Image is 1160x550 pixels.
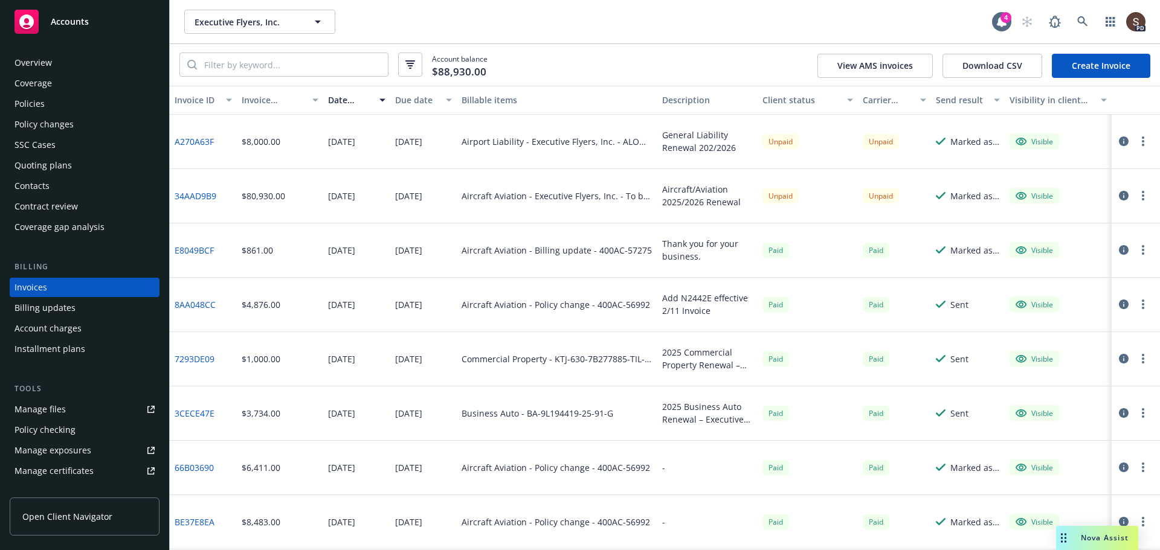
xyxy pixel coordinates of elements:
div: Marked as sent [950,516,1000,528]
div: Invoices [14,278,47,297]
div: [DATE] [328,353,355,365]
div: Visible [1016,353,1053,364]
div: Coverage [14,74,52,93]
div: Aircraft Aviation - Executive Flyers, Inc. - To be assigned - 2891 - Executive Flyers, Inc. - [DA... [462,190,652,202]
a: E8049BCF [175,244,214,257]
div: Sent [950,353,968,365]
div: Billing updates [14,298,76,318]
button: Nova Assist [1056,526,1138,550]
span: Paid [762,351,789,366]
a: Manage exposures [10,441,159,460]
div: [DATE] [395,244,422,257]
div: Marked as sent [950,244,1000,257]
span: Paid [863,243,889,258]
a: Contacts [10,176,159,196]
div: Manage claims [14,482,76,501]
div: $80,930.00 [242,190,285,202]
div: [DATE] [328,244,355,257]
div: Visible [1016,462,1053,473]
span: Paid [863,514,889,529]
div: [DATE] [328,461,355,474]
div: Visible [1016,299,1053,310]
div: $1,000.00 [242,353,280,365]
div: Due date [395,94,439,106]
div: Tools [10,383,159,395]
div: Paid [863,297,889,312]
div: Unpaid [762,188,799,203]
a: BE37E8EA [175,516,214,528]
a: Policy checking [10,420,159,440]
div: Overview [14,53,52,72]
div: Drag to move [1056,526,1071,550]
div: [DATE] [395,353,422,365]
a: Manage files [10,400,159,419]
a: Search [1071,10,1095,34]
div: Commercial Property - KTJ-630-7B277885-TIL-25 [462,353,652,365]
div: 2025 Commercial Property Renewal – Executive Flyers, Inc. [662,346,753,371]
button: Billable items [457,86,657,115]
div: [DATE] [395,190,422,202]
div: Coverage gap analysis [14,217,105,237]
a: Coverage [10,74,159,93]
a: Policies [10,94,159,114]
div: Manage files [14,400,66,419]
div: Paid [762,460,789,475]
div: Billing [10,261,159,273]
span: $88,930.00 [432,64,486,80]
div: Unpaid [863,188,899,203]
img: photo [1126,12,1145,31]
div: [DATE] [395,407,422,420]
div: Marked as sent [950,190,1000,202]
button: Carrier status [858,86,932,115]
div: Business Auto - BA-9L194419-25-91-G [462,407,613,420]
div: General Liability Renewal 202/2026 [662,129,753,154]
div: Date issued [328,94,372,106]
div: Contract review [14,197,78,216]
div: [DATE] [395,298,422,311]
a: Billing updates [10,298,159,318]
div: Marked as sent [950,135,1000,148]
div: Manage exposures [14,441,91,460]
div: Manage certificates [14,461,94,481]
span: Open Client Navigator [22,510,112,523]
a: Switch app [1098,10,1123,34]
div: Paid [762,514,789,529]
div: Invoice ID [175,94,219,106]
a: 3CECE47E [175,407,214,420]
div: $3,734.00 [242,407,280,420]
div: Installment plans [14,339,85,359]
div: Unpaid [863,134,899,149]
span: Accounts [51,17,89,27]
div: Aircraft Aviation - Policy change - 400AC-56992 [462,461,650,474]
a: Policy changes [10,115,159,134]
div: Paid [863,460,889,475]
button: Send result [931,86,1005,115]
div: Add N2442E effective 2/11 Invoice [662,292,753,317]
a: Overview [10,53,159,72]
div: [DATE] [328,190,355,202]
div: Visible [1016,245,1053,255]
div: [DATE] [395,461,422,474]
div: 2025 Business Auto Renewal – Executive Flyers, Inc. [662,400,753,426]
a: Manage claims [10,482,159,501]
div: [DATE] [328,407,355,420]
div: Unpaid [762,134,799,149]
div: Policy changes [14,115,74,134]
button: Client status [758,86,858,115]
div: Paid [762,406,789,421]
div: Visible [1016,408,1053,418]
a: 8AA048CC [175,298,216,311]
div: [DATE] [328,135,355,148]
div: Paid [762,297,789,312]
div: Paid [863,406,889,421]
svg: Search [187,60,197,69]
div: Client status [762,94,840,106]
a: Contract review [10,197,159,216]
button: Download CSV [942,54,1042,78]
div: Sent [950,407,968,420]
a: Start snowing [1015,10,1039,34]
div: $861.00 [242,244,273,257]
div: [DATE] [328,298,355,311]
